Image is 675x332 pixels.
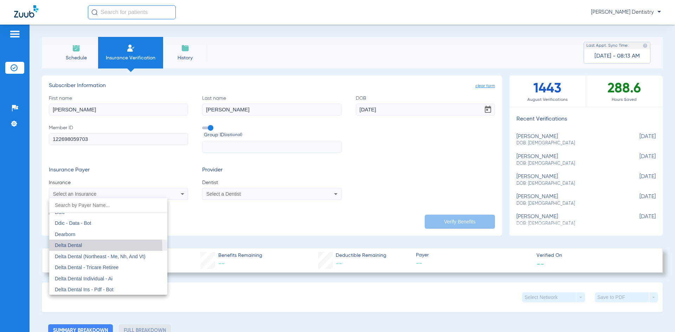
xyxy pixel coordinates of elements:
[55,242,82,248] span: Delta Dental
[55,232,75,237] span: Dearborn
[640,298,675,332] iframe: Chat Widget
[55,265,118,270] span: Delta Dental - Tricare Retiree
[55,220,91,226] span: Ddic - Data - Bot
[55,276,112,281] span: Delta Dental Individual - Ai
[55,287,114,292] span: Delta Dental Ins - Pdf - Bot
[55,254,146,259] span: Delta Dental (Northeast - Me, Nh, And Vt)
[49,198,167,213] input: dropdown search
